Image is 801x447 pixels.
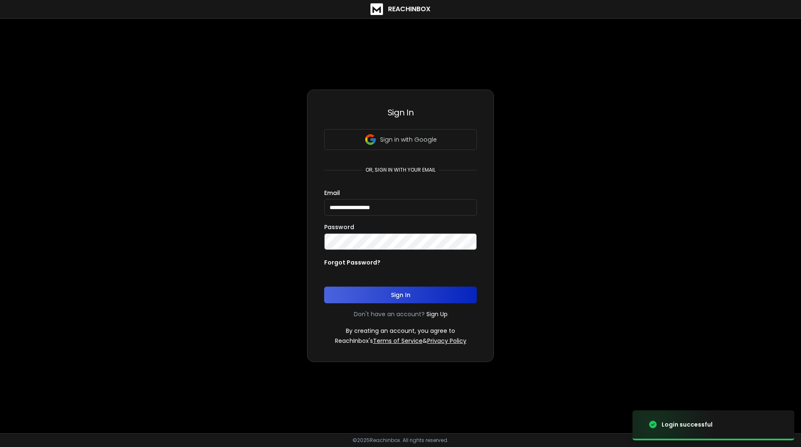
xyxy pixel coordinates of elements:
[324,287,477,303] button: Sign In
[354,310,425,318] p: Don't have an account?
[335,337,466,345] p: ReachInbox's &
[370,3,383,15] img: logo
[346,327,455,335] p: By creating an account, you agree to
[324,129,477,150] button: Sign in with Google
[362,167,439,173] p: or, sign in with your email
[388,4,431,14] h1: ReachInbox
[324,258,380,267] p: Forgot Password?
[380,135,437,144] p: Sign in with Google
[324,107,477,118] h3: Sign In
[370,3,431,15] a: ReachInbox
[353,437,448,444] p: © 2025 Reachinbox. All rights reserved.
[427,337,466,345] a: Privacy Policy
[426,310,448,318] a: Sign Up
[324,224,354,230] label: Password
[373,337,423,345] a: Terms of Service
[324,190,340,196] label: Email
[662,420,713,429] div: Login successful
